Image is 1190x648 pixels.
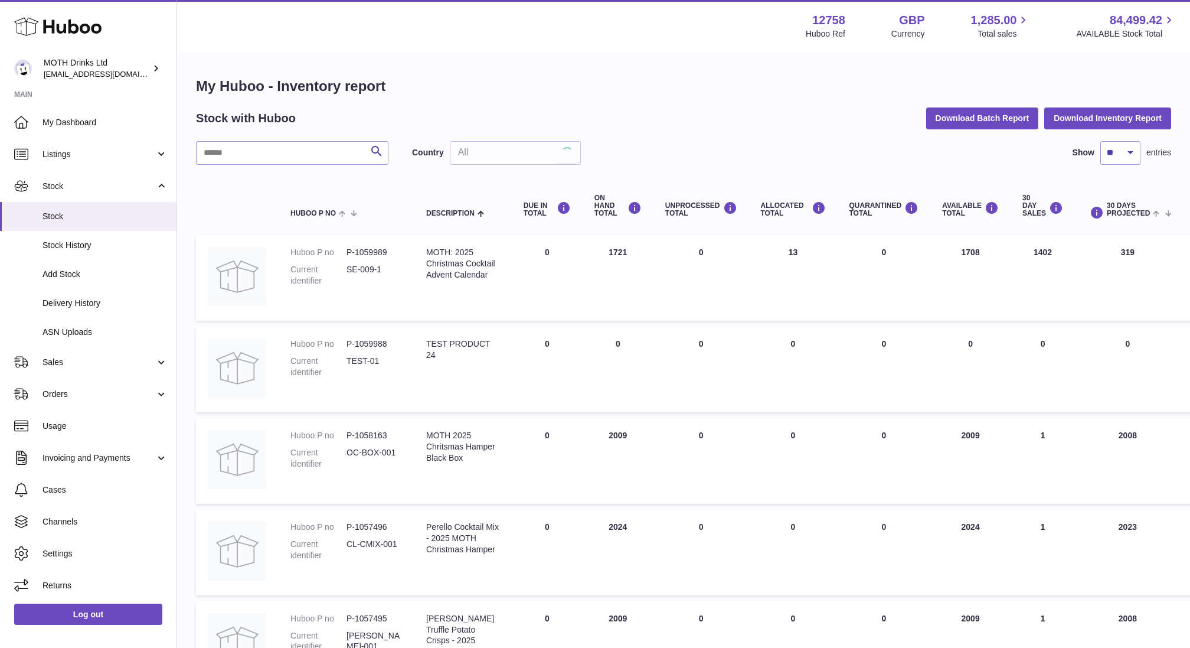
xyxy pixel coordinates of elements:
div: Perello Cocktail Mix - 2025 MOTH Christmas Hamper [426,522,500,555]
td: 0 [512,327,583,412]
label: Country [412,147,444,158]
h1: My Huboo - Inventory report [196,77,1171,96]
td: 0 [512,510,583,595]
img: product image [208,430,267,489]
span: Total sales [977,28,1030,40]
dt: Current identifier [290,264,346,286]
span: 1,285.00 [971,12,1017,28]
dd: P-1057495 [346,613,403,624]
td: 1708 [930,235,1011,321]
td: 2008 [1075,418,1181,504]
span: Cases [42,484,168,496]
div: QUARANTINED Total [849,201,919,217]
span: Invoicing and Payments [42,452,155,464]
dd: SE-009-1 [346,264,403,286]
div: MOTH Drinks Ltd [44,57,150,80]
span: My Dashboard [42,117,168,128]
td: 1 [1011,418,1075,504]
a: 84,499.42 AVAILABLE Stock Total [1076,12,1176,40]
span: Settings [42,548,168,559]
span: Usage [42,421,168,432]
h2: Stock with Huboo [196,110,296,126]
div: Currency [891,28,925,40]
dt: Huboo P no [290,247,346,258]
span: Listings [42,149,155,160]
td: 0 [653,327,749,412]
span: Channels [42,516,168,527]
dd: P-1058163 [346,430,403,441]
dt: Current identifier [290,356,346,378]
div: MOTH 2025 Chritsmas Hamper Black Box [426,430,500,464]
img: orders@mothdrinks.com [14,60,32,77]
td: 1 [1011,510,1075,595]
td: 0 [930,327,1011,412]
div: DUE IN TOTAL [524,201,571,217]
div: 30 DAY SALES [1022,194,1063,218]
img: product image [208,522,267,581]
dt: Current identifier [290,539,346,561]
span: AVAILABLE Stock Total [1076,28,1176,40]
span: Stock History [42,240,168,251]
span: Stock [42,211,168,222]
span: 0 [881,431,886,440]
td: 0 [1075,327,1181,412]
dd: CL-CMIX-001 [346,539,403,561]
span: 30 DAYS PROJECTED [1107,202,1150,217]
td: 0 [583,327,653,412]
dd: P-1059988 [346,338,403,350]
span: 0 [881,339,886,349]
img: product image [208,247,267,306]
dd: P-1059989 [346,247,403,258]
div: UNPROCESSED Total [665,201,737,217]
div: MOTH: 2025 Christmas Cocktail Advent Calendar [426,247,500,281]
div: ALLOCATED Total [761,201,826,217]
td: 2009 [930,418,1011,504]
dt: Huboo P no [290,522,346,533]
td: 0 [749,418,838,504]
td: 0 [512,418,583,504]
span: 84,499.42 [1110,12,1162,28]
span: Huboo P no [290,210,336,217]
dd: TEST-01 [346,356,403,378]
span: Orders [42,389,155,400]
td: 0 [512,235,583,321]
dd: P-1057496 [346,522,403,533]
a: 1,285.00 Total sales [971,12,1031,40]
dt: Huboo P no [290,338,346,350]
button: Download Inventory Report [1044,108,1171,129]
span: 0 [881,248,886,257]
td: 319 [1075,235,1181,321]
td: 0 [653,235,749,321]
div: ON HAND Total [594,194,642,218]
td: 2009 [583,418,653,504]
dt: Huboo P no [290,430,346,441]
strong: GBP [899,12,924,28]
td: 0 [749,510,838,595]
strong: 12758 [812,12,845,28]
td: 13 [749,235,838,321]
img: product image [208,338,267,398]
td: 2024 [583,510,653,595]
div: Huboo Ref [806,28,845,40]
td: 0 [749,327,838,412]
td: 0 [653,510,749,595]
button: Download Batch Report [926,108,1039,129]
dt: Current identifier [290,447,346,470]
dd: OC-BOX-001 [346,447,403,470]
td: 1402 [1011,235,1075,321]
dt: Huboo P no [290,613,346,624]
td: 2024 [930,510,1011,595]
div: AVAILABLE Total [942,201,999,217]
span: Returns [42,580,168,591]
span: [EMAIL_ADDRESS][DOMAIN_NAME] [44,69,174,79]
span: Description [426,210,475,217]
td: 0 [653,418,749,504]
span: 0 [881,614,886,623]
span: Sales [42,357,155,368]
span: Stock [42,181,155,192]
td: 1721 [583,235,653,321]
td: 0 [1011,327,1075,412]
span: Add Stock [42,269,168,280]
label: Show [1073,147,1094,158]
div: TEST PRODUCT 24 [426,338,500,361]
